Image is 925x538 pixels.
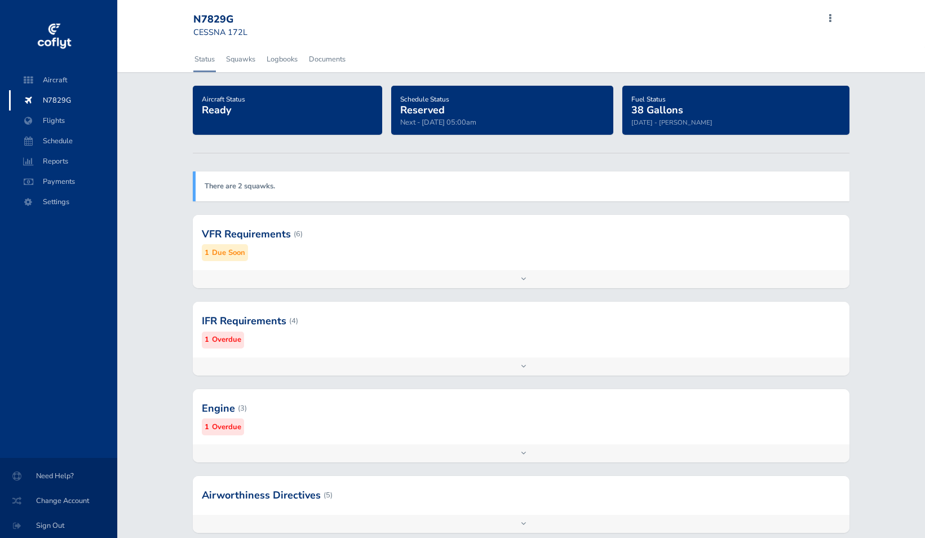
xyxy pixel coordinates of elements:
[14,515,104,536] span: Sign Out
[14,466,104,486] span: Need Help?
[20,151,106,171] span: Reports
[193,27,247,38] small: CESSNA 172L
[20,90,106,111] span: N7829G
[14,491,104,511] span: Change Account
[212,334,241,346] small: Overdue
[20,111,106,131] span: Flights
[202,95,245,104] span: Aircraft Status
[265,47,299,72] a: Logbooks
[202,103,231,117] span: Ready
[400,95,449,104] span: Schedule Status
[631,103,683,117] span: 38 Gallons
[631,95,666,104] span: Fuel Status
[193,47,216,72] a: Status
[20,131,106,151] span: Schedule
[20,171,106,192] span: Payments
[400,103,445,117] span: Reserved
[400,117,476,127] span: Next - [DATE] 05:00am
[400,91,449,117] a: Schedule StatusReserved
[36,20,73,54] img: coflyt logo
[193,14,275,26] div: N7829G
[212,247,245,259] small: Due Soon
[20,70,106,90] span: Aircraft
[308,47,347,72] a: Documents
[20,192,106,212] span: Settings
[225,47,256,72] a: Squawks
[631,118,712,127] small: [DATE] - [PERSON_NAME]
[212,421,241,433] small: Overdue
[205,181,275,191] a: There are 2 squawks.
